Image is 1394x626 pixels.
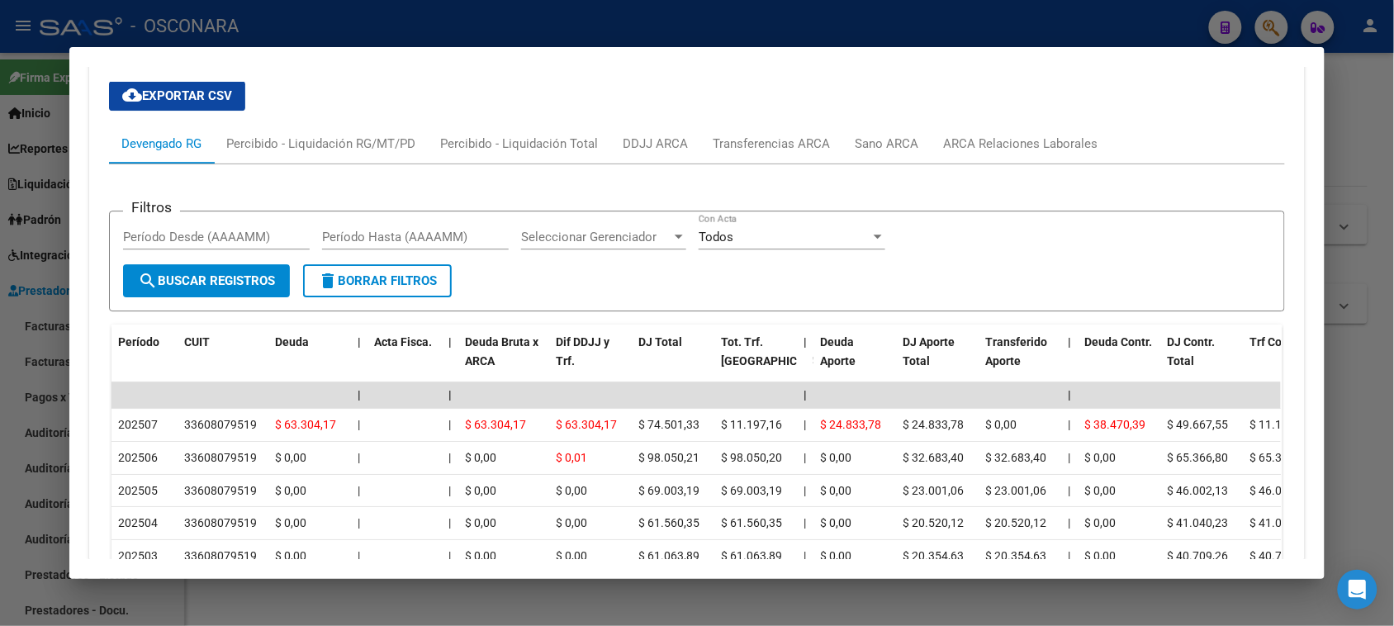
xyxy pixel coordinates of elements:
[903,418,964,431] span: $ 24.833,78
[1160,325,1243,397] datatable-header-cell: DJ Contr. Total
[721,516,782,529] span: $ 61.560,35
[721,418,782,431] span: $ 11.197,16
[521,230,671,244] span: Seleccionar Gerenciador
[448,549,451,562] span: |
[465,484,496,497] span: $ 0,00
[638,484,699,497] span: $ 69.003,19
[632,325,714,397] datatable-header-cell: DJ Total
[985,549,1046,562] span: $ 20.354,63
[1068,388,1071,401] span: |
[440,135,598,153] div: Percibido - Liquidación Total
[465,549,496,562] span: $ 0,00
[275,451,306,464] span: $ 0,00
[638,451,699,464] span: $ 98.050,21
[903,484,964,497] span: $ 23.001,06
[1249,335,1299,349] span: Trf Contr.
[721,484,782,497] span: $ 69.003,19
[804,516,806,529] span: |
[184,335,210,349] span: CUIT
[1167,418,1228,431] span: $ 49.667,55
[1338,570,1377,609] div: Open Intercom Messenger
[1167,484,1228,497] span: $ 46.002,13
[465,418,526,431] span: $ 63.304,17
[184,448,257,467] div: 33608079519
[985,335,1047,368] span: Transferido Aporte
[820,549,851,562] span: $ 0,00
[1167,335,1215,368] span: DJ Contr. Total
[465,335,538,368] span: Deuda Bruta x ARCA
[638,335,682,349] span: DJ Total
[1078,325,1160,397] datatable-header-cell: Deuda Contr.
[721,549,782,562] span: $ 61.063,89
[721,335,833,368] span: Tot. Trf. [GEOGRAPHIC_DATA]
[448,388,452,401] span: |
[556,335,609,368] span: Dif DDJJ y Trf.
[820,516,851,529] span: $ 0,00
[804,451,806,464] span: |
[184,514,257,533] div: 33608079519
[979,325,1061,397] datatable-header-cell: Transferido Aporte
[1084,484,1116,497] span: $ 0,00
[804,418,806,431] span: |
[1084,418,1145,431] span: $ 38.470,39
[318,271,338,291] mat-icon: delete
[638,516,699,529] span: $ 61.560,35
[123,264,290,297] button: Buscar Registros
[1068,484,1070,497] span: |
[556,484,587,497] span: $ 0,00
[318,273,437,288] span: Borrar Filtros
[556,516,587,529] span: $ 0,00
[358,484,360,497] span: |
[1249,451,1311,464] span: $ 65.366,80
[1167,549,1228,562] span: $ 40.709,26
[1249,418,1311,431] span: $ 11.197,16
[549,325,632,397] datatable-header-cell: Dif DDJJ y Trf.
[943,135,1098,153] div: ARCA Relaciones Laborales
[638,549,699,562] span: $ 61.063,89
[820,335,856,368] span: Deuda Aporte
[118,335,159,349] span: Período
[813,325,896,397] datatable-header-cell: Deuda Aporte
[465,451,496,464] span: $ 0,00
[351,325,367,397] datatable-header-cell: |
[358,451,360,464] span: |
[1084,451,1116,464] span: $ 0,00
[118,484,158,497] span: 202505
[275,549,306,562] span: $ 0,00
[358,516,360,529] span: |
[275,516,306,529] span: $ 0,00
[1061,325,1078,397] datatable-header-cell: |
[820,484,851,497] span: $ 0,00
[448,418,451,431] span: |
[303,264,452,297] button: Borrar Filtros
[358,549,360,562] span: |
[1068,549,1070,562] span: |
[226,135,415,153] div: Percibido - Liquidación RG/MT/PD
[122,85,142,105] mat-icon: cloud_download
[448,451,451,464] span: |
[1068,418,1070,431] span: |
[1243,325,1325,397] datatable-header-cell: Trf Contr.
[448,516,451,529] span: |
[1084,549,1116,562] span: $ 0,00
[985,451,1046,464] span: $ 32.683,40
[442,325,458,397] datatable-header-cell: |
[275,484,306,497] span: $ 0,00
[699,230,733,244] span: Todos
[714,325,797,397] datatable-header-cell: Tot. Trf. Bruto
[184,547,257,566] div: 33608079519
[721,451,782,464] span: $ 98.050,20
[903,451,964,464] span: $ 32.683,40
[713,135,830,153] div: Transferencias ARCA
[1068,335,1071,349] span: |
[1068,516,1070,529] span: |
[138,273,275,288] span: Buscar Registros
[138,271,158,291] mat-icon: search
[820,451,851,464] span: $ 0,00
[556,418,617,431] span: $ 63.304,17
[275,418,336,431] span: $ 63.304,17
[804,388,807,401] span: |
[1249,484,1311,497] span: $ 46.002,13
[903,549,964,562] span: $ 20.354,63
[1084,516,1116,529] span: $ 0,00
